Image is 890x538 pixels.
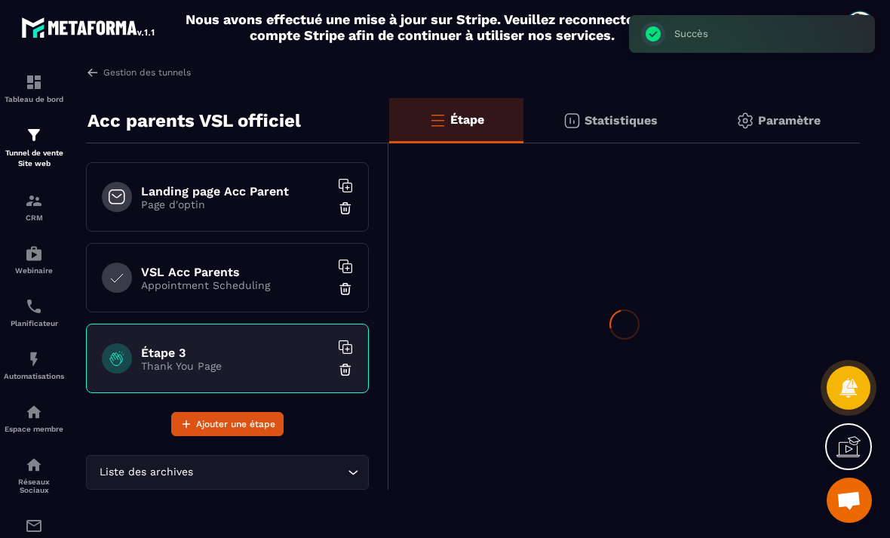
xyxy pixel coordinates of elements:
img: bars-o.4a397970.svg [428,111,447,129]
p: Statistiques [585,113,658,128]
p: Réseaux Sociaux [4,478,64,494]
h2: Nous avons effectué une mise à jour sur Stripe. Veuillez reconnecter votre compte Stripe afin de ... [185,11,680,43]
a: social-networksocial-networkRéseaux Sociaux [4,444,64,506]
p: Étape [450,112,484,127]
span: Ajouter une étape [196,417,275,432]
a: Gestion des tunnels [86,66,191,79]
h6: VSL Acc Parents [141,265,330,279]
img: trash [338,281,353,297]
img: arrow [86,66,100,79]
img: email [25,517,43,535]
span: Liste des archives [96,464,196,481]
a: formationformationTableau de bord [4,62,64,115]
img: logo [21,14,157,41]
a: automationsautomationsAutomatisations [4,339,64,392]
img: automations [25,403,43,421]
a: automationsautomationsEspace membre [4,392,64,444]
p: CRM [4,214,64,222]
img: automations [25,350,43,368]
div: Search for option [86,455,369,490]
a: formationformationCRM [4,180,64,233]
img: formation [25,73,43,91]
img: automations [25,244,43,263]
input: Search for option [196,464,344,481]
img: setting-gr.5f69749f.svg [736,112,754,130]
a: automationsautomationsWebinaire [4,233,64,286]
p: Planificateur [4,319,64,327]
p: Automatisations [4,372,64,380]
img: trash [338,201,353,216]
p: Acc parents VSL officiel [87,106,301,136]
h6: Landing page Acc Parent [141,184,330,198]
p: Webinaire [4,266,64,275]
img: social-network [25,456,43,474]
a: formationformationTunnel de vente Site web [4,115,64,180]
p: Paramètre [758,113,821,128]
img: trash [338,362,353,377]
p: Page d'optin [141,198,330,211]
p: Tunnel de vente Site web [4,148,64,169]
h6: Étape 3 [141,346,330,360]
p: Espace membre [4,425,64,433]
img: stats.20deebd0.svg [563,112,581,130]
p: Thank You Page [141,360,330,372]
button: Ajouter une étape [171,412,284,436]
img: formation [25,192,43,210]
img: formation [25,126,43,144]
a: schedulerschedulerPlanificateur [4,286,64,339]
p: Tableau de bord [4,95,64,103]
img: scheduler [25,297,43,315]
p: Appointment Scheduling [141,279,330,291]
div: Ouvrir le chat [827,478,872,523]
